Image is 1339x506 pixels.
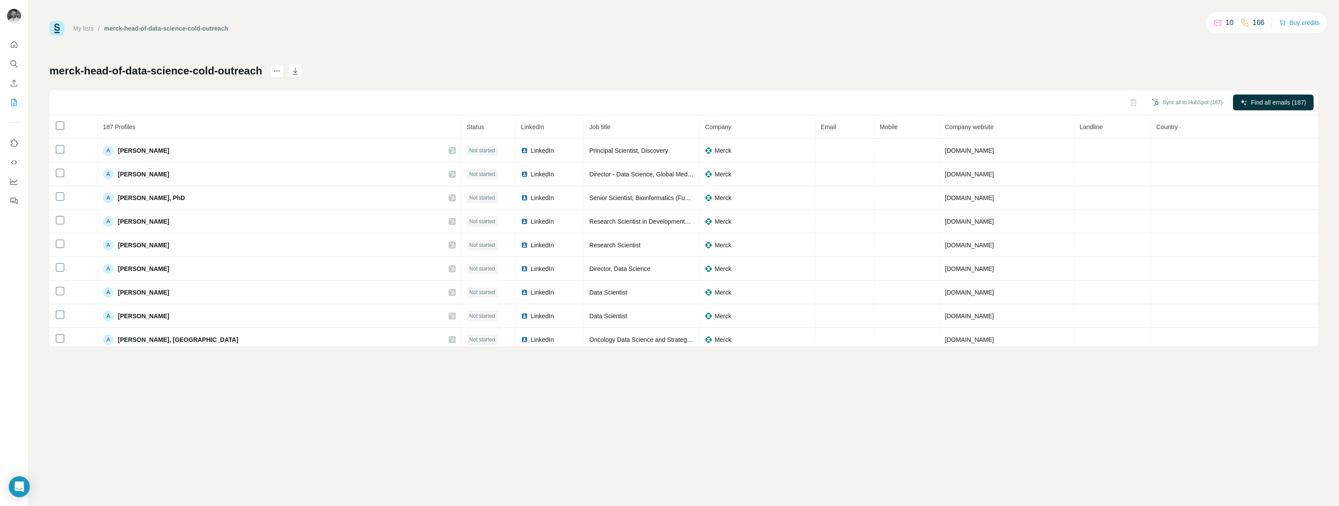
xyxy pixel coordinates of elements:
span: Job title [589,123,610,130]
p: 10 [1226,18,1233,28]
div: A [103,287,113,298]
span: Merck [715,241,731,249]
span: Not started [469,218,495,225]
span: Director - Data Science, Global Medical and Scientific Affairs [589,171,754,178]
span: Director, Data Science [589,265,650,272]
div: A [103,216,113,227]
img: LinkedIn logo [521,242,528,249]
img: LinkedIn logo [521,289,528,296]
span: Not started [469,170,495,178]
img: company-logo [705,242,712,249]
img: Surfe Logo [50,21,64,36]
button: actions [270,64,284,78]
div: A [103,145,113,156]
span: Merck [715,288,731,297]
div: A [103,193,113,203]
span: LinkedIn [531,146,554,155]
span: LinkedIn [531,335,554,344]
img: company-logo [705,147,712,154]
span: 187 Profiles [103,123,135,130]
span: Not started [469,194,495,202]
div: merck-head-of-data-science-cold-outreach [104,24,228,33]
img: company-logo [705,313,712,320]
span: [PERSON_NAME] [118,217,169,226]
span: LinkedIn [521,123,544,130]
button: Search [7,56,21,72]
span: Research Scientist in Developmental and Reproductive Toxicology [589,218,769,225]
span: LinkedIn [531,193,554,202]
span: Company [705,123,731,130]
img: Avatar [7,9,21,23]
span: Senior Scientist, Bioinformatics (Functional Genomics & Integrative Analytics) [589,194,799,201]
img: company-logo [705,194,712,201]
span: Data Scientist [589,313,627,320]
span: Landline [1080,123,1103,130]
span: [DOMAIN_NAME] [945,242,994,249]
span: [PERSON_NAME] [118,288,169,297]
div: A [103,169,113,179]
h1: merck-head-of-data-science-cold-outreach [50,64,262,78]
span: [PERSON_NAME] [118,264,169,273]
span: [DOMAIN_NAME] [945,336,994,343]
span: LinkedIn [531,264,554,273]
span: [DOMAIN_NAME] [945,265,994,272]
span: [PERSON_NAME] [118,170,169,179]
span: Oncology Data Science and Strategy Lead [589,336,705,343]
span: Not started [469,265,495,273]
div: A [103,240,113,250]
button: Use Surfe on LinkedIn [7,135,21,151]
span: Email [821,123,836,130]
button: Buy credits [1279,17,1320,29]
span: Status [467,123,484,130]
p: 166 [1253,18,1265,28]
span: Find all emails (187) [1251,98,1306,107]
span: [DOMAIN_NAME] [945,313,994,320]
img: LinkedIn logo [521,147,528,154]
button: Sync all to HubSpot (187) [1146,96,1229,109]
span: Merck [715,217,731,226]
span: Data Scientist [589,289,627,296]
span: Merck [715,312,731,320]
span: Country [1156,123,1178,130]
span: [PERSON_NAME], PhD [118,193,185,202]
button: My lists [7,95,21,110]
button: Quick start [7,37,21,53]
span: LinkedIn [531,170,554,179]
button: Use Surfe API [7,155,21,170]
img: LinkedIn logo [521,313,528,320]
img: LinkedIn logo [521,194,528,201]
span: Not started [469,336,495,344]
a: My lists [73,25,94,32]
span: [PERSON_NAME] [118,312,169,320]
button: Find all emails (187) [1233,95,1314,110]
span: Not started [469,147,495,155]
img: LinkedIn logo [521,218,528,225]
span: [DOMAIN_NAME] [945,194,994,201]
span: Merck [715,170,731,179]
div: A [103,264,113,274]
span: Principal Scientist, Discovery [589,147,668,154]
img: company-logo [705,289,712,296]
button: Enrich CSV [7,75,21,91]
button: Feedback [7,193,21,209]
span: LinkedIn [531,241,554,249]
div: A [103,311,113,321]
span: Merck [715,193,731,202]
img: company-logo [705,171,712,178]
span: Research Scientist [589,242,641,249]
span: Company website [945,123,994,130]
span: [DOMAIN_NAME] [945,171,994,178]
span: [DOMAIN_NAME] [945,289,994,296]
span: [PERSON_NAME] [118,241,169,249]
li: / [98,24,100,33]
span: [DOMAIN_NAME] [945,218,994,225]
span: [PERSON_NAME] [118,146,169,155]
img: LinkedIn logo [521,265,528,272]
span: LinkedIn [531,217,554,226]
span: [PERSON_NAME], [GEOGRAPHIC_DATA] [118,335,238,344]
span: Not started [469,288,495,296]
span: Merck [715,335,731,344]
div: A [103,334,113,345]
img: LinkedIn logo [521,171,528,178]
span: Merck [715,146,731,155]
